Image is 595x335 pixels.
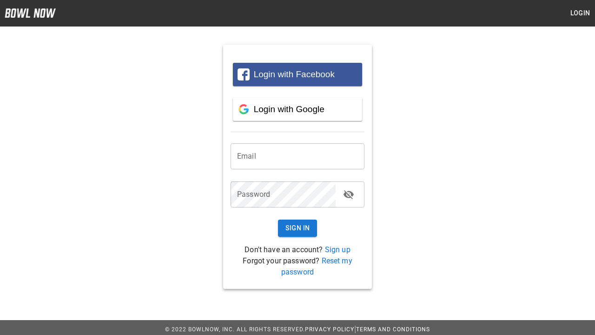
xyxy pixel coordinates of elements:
a: Sign up [325,245,350,254]
a: Terms and Conditions [356,326,430,333]
button: Login [565,5,595,22]
button: toggle password visibility [339,185,358,204]
p: Forgot your password? [231,255,364,278]
button: Sign In [278,220,317,237]
span: Login with Facebook [254,69,335,79]
img: logo [5,8,56,18]
span: © 2022 BowlNow, Inc. All Rights Reserved. [165,326,305,333]
span: Login with Google [254,104,324,114]
button: Login with Google [233,98,362,121]
a: Reset my password [281,256,352,276]
p: Don't have an account? [231,244,364,255]
button: Login with Facebook [233,63,362,86]
a: Privacy Policy [305,326,354,333]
